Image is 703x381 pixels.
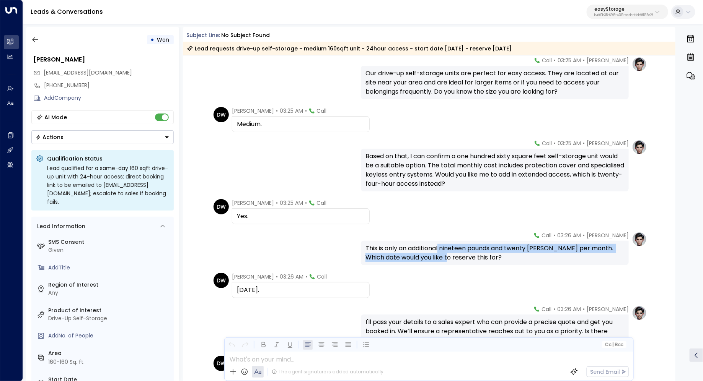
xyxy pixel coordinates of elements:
button: Cc|Bcc [602,341,626,349]
span: • [305,107,307,115]
span: Call [542,232,551,239]
div: AddTitle [49,264,171,272]
div: Actions [36,134,64,141]
div: Medium. [237,120,365,129]
label: Area [49,349,171,357]
span: [EMAIL_ADDRESS][DOMAIN_NAME] [44,69,132,76]
span: • [305,199,307,207]
label: SMS Consent [49,238,171,246]
label: Product of Interest [49,306,171,315]
span: [PERSON_NAME] [587,139,629,147]
div: Our drive-up self-storage units are perfect for easy access. They are located at our site near yo... [365,69,624,96]
p: Qualification Status [47,155,169,162]
span: [PERSON_NAME] [232,273,274,280]
label: Region of Interest [49,281,171,289]
span: • [554,139,556,147]
span: • [553,305,555,313]
div: Given [49,246,171,254]
span: 03:26 AM [557,232,581,239]
div: No subject found [221,31,270,39]
span: • [583,232,585,239]
div: DW [214,356,229,371]
div: Drive-Up Self-Storage [49,315,171,323]
div: Lead requests drive-up self-storage - medium 160sqft unit - 24hour access - start date [DATE] - r... [187,45,512,52]
span: DwayneWilliams@hotmail.co.uk [44,69,132,77]
span: Call [542,57,552,64]
span: • [553,232,555,239]
div: Lead Information [35,222,86,230]
span: 03:25 AM [558,139,581,147]
div: AI Mode [45,113,67,121]
div: AddNo. of People [49,332,171,340]
div: 160-160 Sq. ft. [49,358,85,366]
div: Button group with a nested menu [31,130,174,144]
div: AddCompany [44,94,174,102]
a: Leads & Conversations [31,7,103,16]
span: • [276,273,278,280]
span: [PERSON_NAME] [587,305,629,313]
span: Call [316,107,326,115]
img: profile-logo.png [632,139,647,155]
span: • [554,57,556,64]
div: Yes. [237,212,365,221]
span: • [276,107,278,115]
span: Call [542,139,552,147]
img: profile-logo.png [632,305,647,321]
span: 03:26 AM [280,273,303,280]
button: Undo [227,340,237,350]
div: DW [214,273,229,288]
div: DW [214,107,229,122]
p: b4f09b35-6698-4786-bcde-ffeb9f535e2f [594,14,653,17]
span: • [583,305,585,313]
div: The agent signature is added automatically [272,368,383,375]
span: [PERSON_NAME] [232,199,274,207]
span: Call [317,273,327,280]
span: Call [316,199,326,207]
div: Any [49,289,171,297]
div: Based on that, I can confirm a one hundred sixty square feet self-storage unit would be a suitabl... [365,152,624,188]
div: • [151,33,155,47]
span: Cc Bcc [605,342,623,347]
button: Actions [31,130,174,144]
span: [PERSON_NAME] [232,107,274,115]
img: profile-logo.png [632,232,647,247]
span: Subject Line: [187,31,220,39]
span: Call [542,305,551,313]
div: [PERSON_NAME] [34,55,174,64]
span: | [612,342,614,347]
div: Lead qualified for a same-day 160 sqft drive-up unit with 24-hour access; direct booking link to ... [47,164,169,206]
span: 03:25 AM [280,107,303,115]
div: [PHONE_NUMBER] [44,81,174,89]
button: Redo [240,340,250,350]
span: 03:25 AM [280,199,303,207]
span: • [276,199,278,207]
div: This is only an additional nineteen pounds and twenty [PERSON_NAME] per month. Which date would y... [365,244,624,262]
span: • [583,139,585,147]
img: profile-logo.png [632,57,647,72]
span: 03:26 AM [557,305,581,313]
span: • [305,273,307,280]
span: [PERSON_NAME] [587,57,629,64]
span: Won [157,36,170,44]
p: easyStorage [594,7,653,11]
span: 03:25 AM [558,57,581,64]
div: [DATE]. [237,285,365,295]
div: I'll pass your details to a sales expert who can provide a precise quote and get you booked in. W... [365,318,624,345]
div: DW [214,199,229,214]
span: [PERSON_NAME] [587,232,629,239]
button: easyStorageb4f09b35-6698-4786-bcde-ffeb9f535e2f [587,5,668,19]
span: • [583,57,585,64]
